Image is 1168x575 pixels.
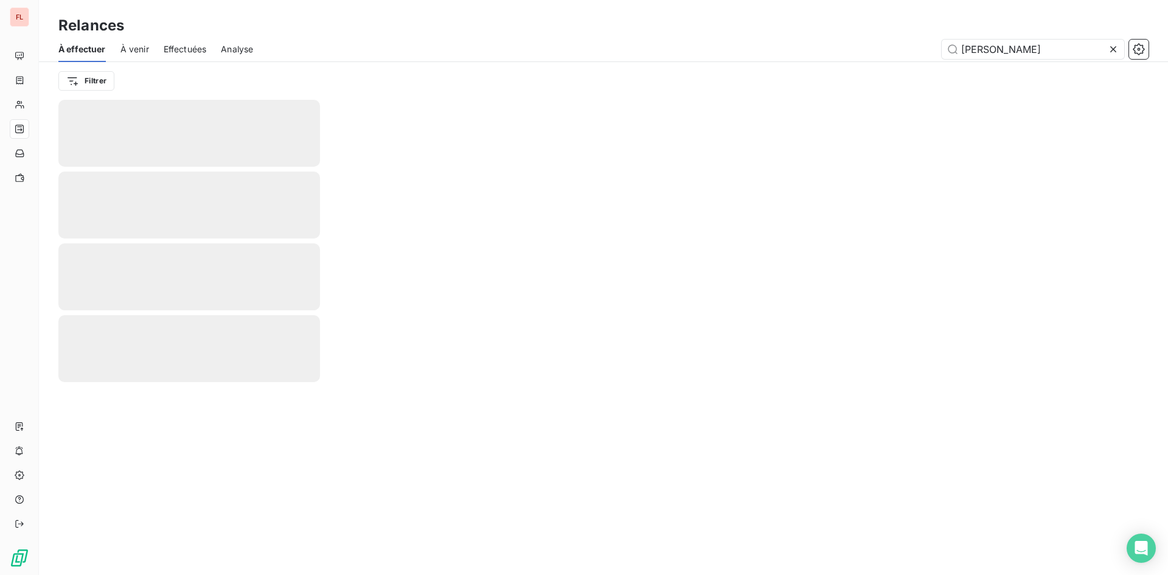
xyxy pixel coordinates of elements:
[120,43,149,55] span: À venir
[1127,534,1156,563] div: Open Intercom Messenger
[221,43,253,55] span: Analyse
[10,7,29,27] div: FL
[164,43,207,55] span: Effectuées
[58,15,124,37] h3: Relances
[10,548,29,568] img: Logo LeanPay
[58,71,114,91] button: Filtrer
[58,43,106,55] span: À effectuer
[942,40,1124,59] input: Rechercher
